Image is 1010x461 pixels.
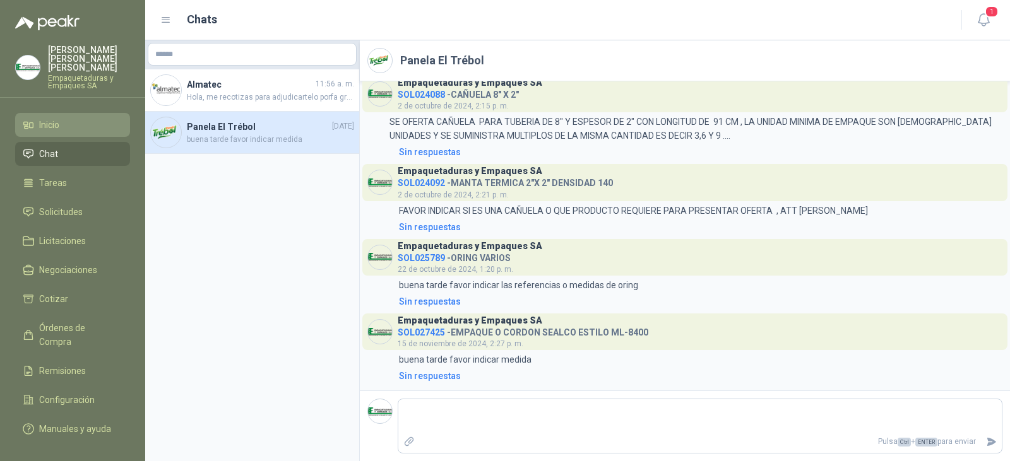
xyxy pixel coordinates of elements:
[389,115,1002,143] p: SE OFERTA CAÑUELA PARA TUBERIA DE 8" Y ESPESOR DE 2" CON LONGITUD DE 91 CM , LA UNIDAD MINIMA DE ...
[15,258,130,282] a: Negociaciones
[398,253,445,263] span: SOL025789
[187,91,354,103] span: Hola, me recotizas para adjudicartelo porfa gracias
[399,295,461,308] div: Sin respuestas
[420,431,982,453] p: Pulsa + para enviar
[15,200,130,224] a: Solicitudes
[396,369,1002,383] a: Sin respuestas
[39,205,83,219] span: Solicitudes
[39,263,97,277] span: Negociaciones
[398,243,542,250] h3: Empaquetaduras y Empaques SA
[398,168,542,175] h3: Empaquetaduras y Empaques SA
[398,327,445,337] span: SOL027425
[187,120,330,134] h4: Panela El Trébol
[981,431,1002,453] button: Enviar
[398,265,513,274] span: 22 de octubre de 2024, 1:20 p. m.
[368,49,392,73] img: Company Logo
[39,292,68,306] span: Cotizar
[398,79,542,86] h3: Empaquetaduras y Empaques SA
[399,220,461,234] div: Sin respuestas
[399,204,868,218] p: FAVOR INDICAR SI ES UNA CAÑUELA O QUE PRODUCTO REQUIERE PARA PRESENTAR OFERTA , ATT [PERSON_NAME]
[15,171,130,195] a: Tareas
[15,316,130,354] a: Órdenes de Compra
[972,9,995,32] button: 1
[368,170,392,194] img: Company Logo
[145,112,359,154] a: Company LogoPanela El Trébol[DATE]buena tarde favor indicar medida
[316,78,354,90] span: 11:56 a. m.
[399,369,461,383] div: Sin respuestas
[332,120,354,132] span: [DATE]
[187,134,354,146] span: buena tarde favor indicar medida
[15,287,130,311] a: Cotizar
[48,74,130,90] p: Empaquetaduras y Empaques SA
[396,295,1002,308] a: Sin respuestas
[396,220,1002,234] a: Sin respuestas
[48,45,130,72] p: [PERSON_NAME] [PERSON_NAME] [PERSON_NAME]
[15,388,130,412] a: Configuración
[398,324,648,336] h4: - EMPAQUE O CORDON SEALCO ESTILO ML-8400
[398,250,542,262] h4: - ORING VARIOS
[398,339,523,348] span: 15 de noviembre de 2024, 2:27 p. m.
[399,353,532,366] p: buena tarde favor indicar medida
[39,321,118,349] span: Órdenes de Compra
[39,234,86,248] span: Licitaciones
[15,15,80,30] img: Logo peakr
[39,118,59,132] span: Inicio
[39,393,95,407] span: Configuración
[985,6,999,18] span: 1
[39,147,58,161] span: Chat
[368,399,392,423] img: Company Logo
[39,422,111,436] span: Manuales y ayuda
[39,176,67,190] span: Tareas
[399,145,461,159] div: Sin respuestas
[399,278,638,292] p: buena tarde favor indicar las referencias o medidas de oring
[898,438,911,446] span: Ctrl
[398,178,445,188] span: SOL024092
[398,190,509,199] span: 2 de octubre de 2024, 2:21 p. m.
[145,69,359,112] a: Company LogoAlmatec11:56 a. m.Hola, me recotizas para adjudicartelo porfa gracias
[398,90,445,100] span: SOL024088
[15,229,130,253] a: Licitaciones
[15,142,130,166] a: Chat
[39,364,86,378] span: Remisiones
[398,102,509,110] span: 2 de octubre de 2024, 2:15 p. m.
[368,82,392,106] img: Company Logo
[396,145,1002,159] a: Sin respuestas
[187,11,217,28] h1: Chats
[16,55,40,79] img: Company Logo
[398,175,613,187] h4: - MANTA TERMICA 2"X 2" DENSIDAD 140
[398,86,542,98] h4: - CAÑUELA 8" X 2"
[368,245,392,269] img: Company Logo
[400,52,484,69] h2: Panela El Trébol
[915,438,937,446] span: ENTER
[15,359,130,383] a: Remisiones
[15,113,130,137] a: Inicio
[398,317,542,324] h3: Empaquetaduras y Empaques SA
[368,320,392,344] img: Company Logo
[151,75,181,105] img: Company Logo
[151,117,181,148] img: Company Logo
[398,431,420,453] label: Adjuntar archivos
[15,417,130,441] a: Manuales y ayuda
[187,78,313,91] h4: Almatec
